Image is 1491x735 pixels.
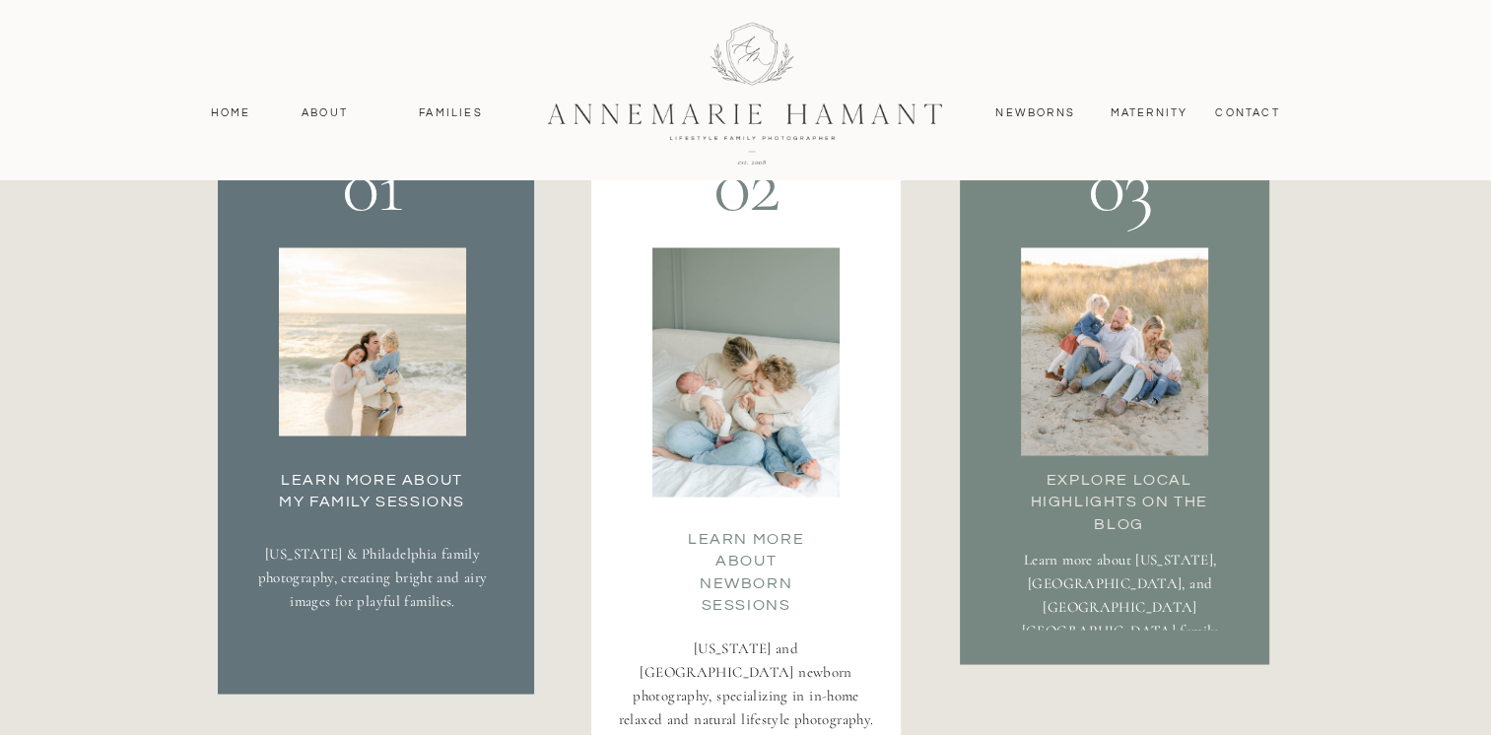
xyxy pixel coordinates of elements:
[202,104,260,122] a: Home
[297,104,354,122] a: About
[407,104,496,122] a: Families
[1028,137,1212,225] p: 03
[988,104,1083,122] a: Newborns
[676,527,817,567] a: Learn more about Newborn Sessions
[1111,104,1186,122] a: MAternity
[269,468,476,507] a: Learn More about my family Sessions
[992,547,1249,630] p: Learn more about [US_STATE], [GEOGRAPHIC_DATA], and [GEOGRAPHIC_DATA] [GEOGRAPHIC_DATA] family ac...
[276,137,469,233] p: 01
[1205,104,1291,122] a: contact
[258,541,488,651] p: [US_STATE] & Philadelphia family photography, creating bright and airy images for playful families.
[1008,468,1231,507] a: Explore local highlights on the blog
